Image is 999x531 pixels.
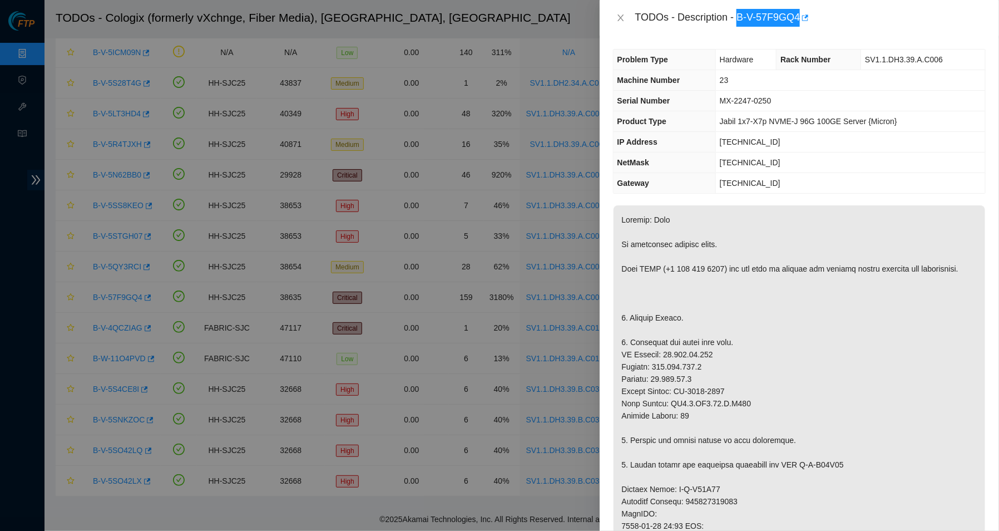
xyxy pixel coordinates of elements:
span: IP Address [617,137,657,146]
div: TODOs - Description - B-V-57F9GQ4 [635,9,986,27]
span: [TECHNICAL_ID] [720,158,780,167]
span: Problem Type [617,55,669,64]
span: Gateway [617,179,650,188]
span: Product Type [617,117,666,126]
span: SV1.1.DH3.39.A.C006 [865,55,943,64]
span: 23 [720,76,729,85]
span: Rack Number [780,55,830,64]
span: [TECHNICAL_ID] [720,137,780,146]
span: MX-2247-0250 [720,96,771,105]
button: Close [613,13,629,23]
span: Serial Number [617,96,670,105]
span: Jabil 1x7-X7p NVME-J 96G 100GE Server {Micron} [720,117,897,126]
span: close [616,13,625,22]
span: [TECHNICAL_ID] [720,179,780,188]
span: Machine Number [617,76,680,85]
span: Hardware [720,55,754,64]
span: NetMask [617,158,650,167]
